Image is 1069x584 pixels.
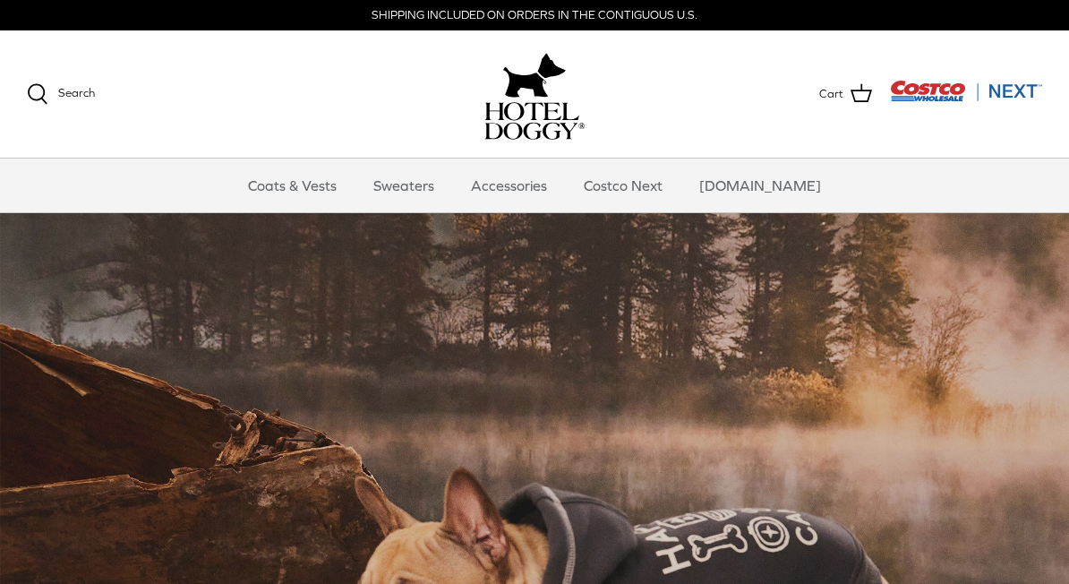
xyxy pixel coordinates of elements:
[27,83,95,105] a: Search
[568,159,679,212] a: Costco Next
[484,48,585,140] a: hoteldoggy.com hoteldoggycom
[357,159,450,212] a: Sweaters
[890,91,1042,105] a: Visit Costco Next
[890,80,1042,102] img: Costco Next
[503,48,566,102] img: hoteldoggy.com
[232,159,353,212] a: Coats & Vests
[683,159,837,212] a: [DOMAIN_NAME]
[819,82,872,106] a: Cart
[819,85,843,104] span: Cart
[455,159,563,212] a: Accessories
[58,86,95,99] span: Search
[484,102,585,140] img: hoteldoggycom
